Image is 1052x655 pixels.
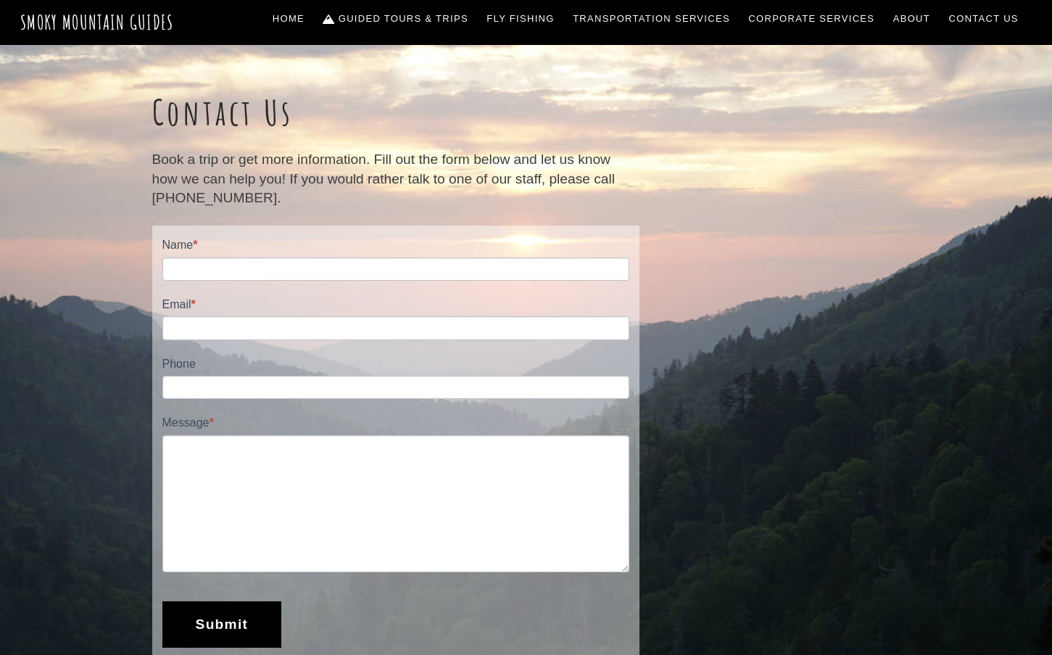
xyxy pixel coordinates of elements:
p: Book a trip or get more information. Fill out the form below and let us know how we can help you!... [152,150,639,207]
a: About [887,4,936,34]
label: Message [162,413,629,434]
a: Contact Us [943,4,1024,34]
a: Guided Tours & Trips [318,4,474,34]
a: Transportation Services [567,4,735,34]
label: Name [162,236,629,257]
a: Home [267,4,310,34]
a: Corporate Services [743,4,881,34]
button: Submit [162,601,282,648]
a: Fly Fishing [481,4,560,34]
label: Email [162,295,629,316]
a: Smoky Mountain Guides [20,10,174,34]
label: Phone [162,355,629,376]
h1: Contact Us [152,91,639,133]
